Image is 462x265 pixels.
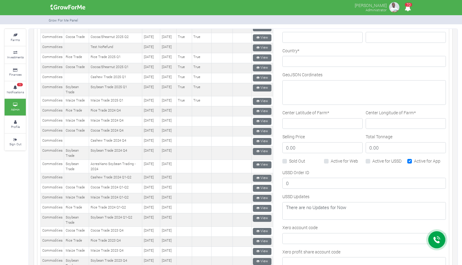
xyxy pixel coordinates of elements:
td: True [192,33,211,43]
td: Cashew Trade 2024 Q1-Q2 [89,173,142,183]
td: [DATE] [142,63,160,73]
td: Commodities [41,53,64,63]
a: View [253,148,271,155]
td: [DATE] [160,173,177,183]
td: Maize Trade [64,96,89,106]
a: View [253,215,271,222]
td: Rice Trade 2023 Q4 [89,236,142,246]
td: [DATE] [142,83,160,96]
td: [DATE] [160,33,177,43]
td: [DATE] [160,116,177,126]
td: [DATE] [142,73,160,83]
td: True [176,73,192,83]
td: Commodities [41,193,64,203]
td: [DATE] [160,160,177,173]
label: GeoJSON Cordinates [282,71,322,78]
label: Active for App [414,158,440,164]
td: [DATE] [142,226,160,236]
td: [DATE] [142,173,160,183]
a: Finances [5,64,26,81]
td: Cocoa Trade [64,33,89,43]
a: View [253,118,271,125]
td: Cocoa/Shearnut 2025 Q1 [89,63,142,73]
td: [DATE] [160,53,177,63]
a: View [253,64,271,71]
td: Commodities [41,203,64,213]
td: Commodities [41,226,64,236]
td: [DATE] [160,213,177,227]
td: [DATE] [142,33,160,43]
td: Rice Trade [64,236,89,246]
a: Admin [5,99,26,115]
small: Finances [9,72,22,77]
td: Maize Trade [64,193,89,203]
td: Maize Trade [64,246,89,256]
td: Rice Trade 2024 Q1-Q2 [89,203,142,213]
small: Grow For Me Panel [49,18,78,22]
td: Commodities [41,236,64,246]
a: 70 Notifications [5,81,26,98]
label: Xero account code [282,224,318,231]
td: Commodities [41,63,64,73]
label: Center Longitude of Farm [366,109,416,116]
label: Xero profit share account code [282,249,340,255]
td: [DATE] [142,96,160,106]
td: [DATE] [142,246,160,256]
td: True [192,73,211,83]
i: Notifications [402,1,414,15]
td: Commodities [41,83,64,96]
label: USSD Updates [282,193,309,200]
td: Soybean Trade [64,213,89,227]
td: [DATE] [142,203,160,213]
td: Commodities [41,173,64,183]
a: View [253,258,271,265]
td: [DATE] [160,146,177,160]
label: Active for USSD [372,158,402,164]
small: Investments [7,55,24,59]
td: Soybean Trade 2024 Q4 [89,146,142,160]
td: Soybean Trade [64,83,89,96]
td: Soybean Trade 2025 Q1 [89,83,142,96]
td: [DATE] [160,73,177,83]
a: View [253,238,271,245]
a: View [253,128,271,135]
a: View [253,108,271,115]
td: [DATE] [160,183,177,193]
td: [DATE] [142,213,160,227]
textarea: There are no Updates for Now [282,202,446,220]
td: [DATE] [142,183,160,193]
td: Commodities [41,183,64,193]
td: [DATE] [160,246,177,256]
td: Commodities [41,116,64,126]
td: Rice Trade 2024 Q4 [89,106,142,116]
td: Maize Trade 2025 Q1 [89,96,142,106]
td: Commodities [41,106,64,116]
img: growforme image [48,1,88,13]
td: Maize Trade [64,116,89,126]
td: Commodities [41,160,64,173]
td: [DATE] [142,136,160,146]
a: View [253,185,271,192]
td: AcresNano Soybean Trading - 2024 [89,160,142,173]
a: Investments [5,46,26,63]
a: View [253,228,271,235]
td: True [192,63,211,73]
a: View [253,34,271,41]
td: [DATE] [160,236,177,246]
a: View [253,54,271,61]
a: Profile [5,116,26,133]
a: View [253,161,271,168]
td: Rice Trade 2025 Q1 [89,53,142,63]
td: [DATE] [142,126,160,136]
td: True [176,96,192,106]
td: Cocoa/Shearnut 2025 Q2 [89,33,142,43]
small: Farms [11,38,20,42]
td: Cocoa Trade 2024 Q4 [89,126,142,136]
td: Cashew Trade 2025 Q1 [89,73,142,83]
td: [DATE] [160,226,177,236]
td: Cocoa Trade [64,63,89,73]
td: Commodities [41,126,64,136]
label: Active for Web [331,158,358,164]
td: True [176,63,192,73]
td: Commodities [41,246,64,256]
